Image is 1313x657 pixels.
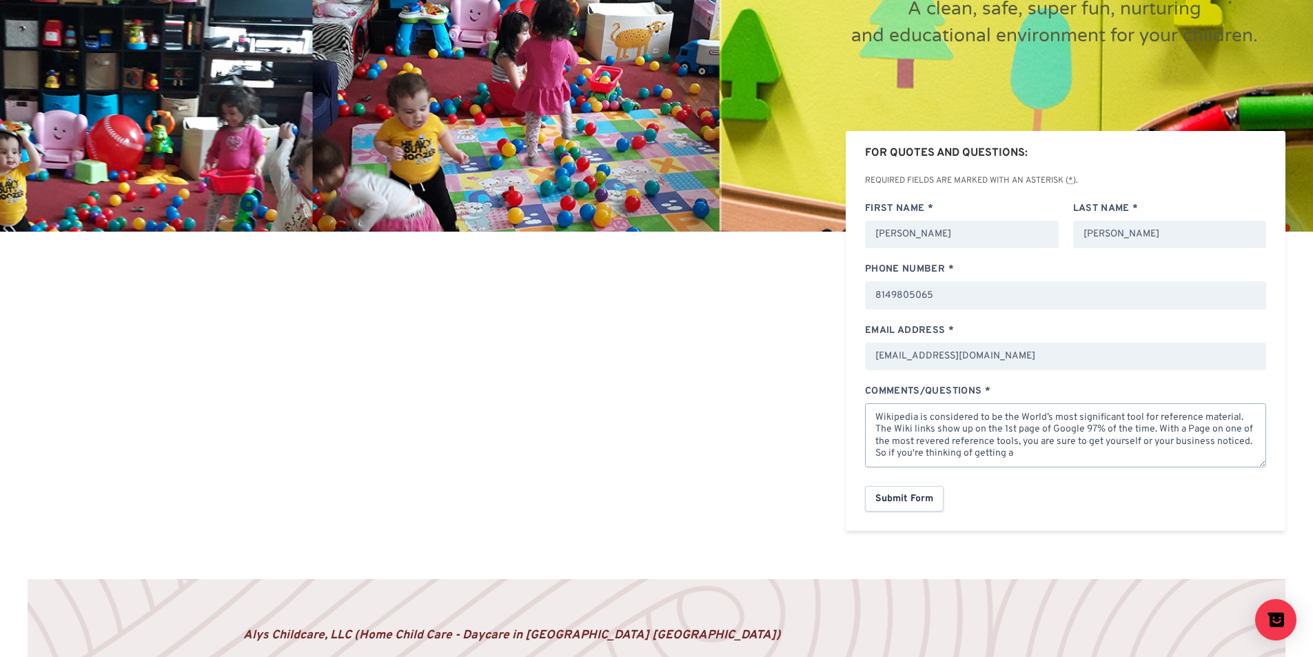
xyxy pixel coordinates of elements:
label: Email Address * [865,323,1266,338]
h5: For Quotes and Questions: [865,145,1266,161]
label: Last Name * [1073,201,1267,216]
p: Required fields are marked with an asterisk ( ). [865,174,1266,187]
h3: Alys Childcare, LLC (Home Child Care - Daycare in [GEOGRAPHIC_DATA] [GEOGRAPHIC_DATA]) [243,627,1070,645]
input: Submit Form [865,486,944,512]
button: Show survey [1255,599,1296,640]
label: Phone Number * [865,262,1266,276]
label: First Name * [865,201,1059,216]
label: Comments/Questions * [865,384,1266,398]
abbr: required [1068,175,1073,186]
